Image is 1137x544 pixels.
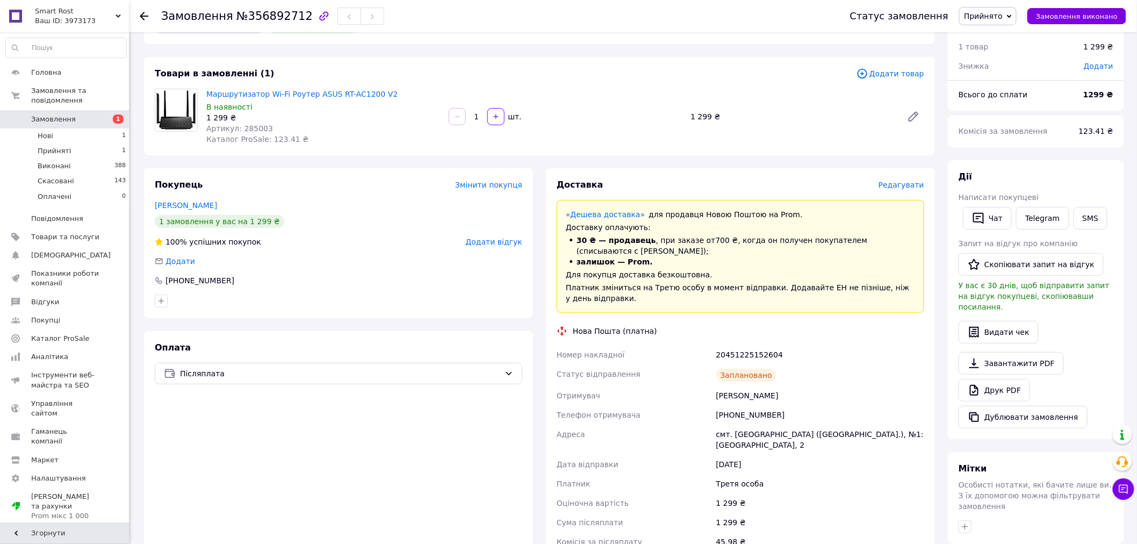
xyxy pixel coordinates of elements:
span: Товари в замовленні (1) [155,68,275,78]
a: Завантажити PDF [959,352,1064,375]
span: Сума післяплати [557,518,623,527]
span: 1 [122,146,126,156]
span: Післяплата [180,368,500,380]
a: «Дешева доставка» [566,210,645,219]
span: Написати покупцеві [959,193,1039,202]
img: Маршрутизатор Wi-Fi Роутер ASUS RT-AC1200 V2 [156,89,197,131]
div: 1 299 ₴ [1084,41,1113,52]
div: [PERSON_NAME] [714,386,926,405]
span: 1 товар [959,42,989,51]
span: Додати відгук [466,238,522,246]
span: 1 [122,131,126,141]
div: Третя особа [714,474,926,493]
span: залишок — Prom. [577,257,653,266]
span: Головна [31,68,61,77]
a: Друк PDF [959,379,1030,402]
div: успішних покупок [155,237,261,247]
span: Додати товар [857,68,924,80]
span: Інструменти веб-майстра та SEO [31,370,99,390]
div: 1 299 ₴ [714,513,926,532]
span: 30 ₴ — продавець [577,236,656,245]
span: Оплачені [38,192,71,202]
button: Скопіювати запит на відгук [959,253,1104,276]
span: 123.41 ₴ [1079,127,1113,135]
div: шт. [506,111,523,122]
button: Замовлення виконано [1027,8,1126,24]
span: Запит на відгук про компанію [959,239,1078,248]
span: Отримувач [557,391,600,400]
span: Номер накладної [557,350,625,359]
span: Доставка [557,180,603,190]
span: Аналітика [31,352,68,362]
div: [PHONE_NUMBER] [714,405,926,425]
button: Чат [963,207,1012,230]
div: Статус замовлення [850,11,949,22]
span: 143 [114,176,126,186]
span: 0 [122,192,126,202]
a: [PERSON_NAME] [155,201,217,210]
div: 1 замовлення у вас на 1 299 ₴ [155,215,284,228]
div: Повернутися назад [140,11,148,22]
span: Знижка [959,62,989,70]
span: Каталог ProSale: 123.41 ₴ [206,135,308,144]
span: Нові [38,131,53,141]
span: Налаштування [31,474,86,483]
span: Дії [959,171,972,182]
span: 388 [114,161,126,171]
div: 1 299 ₴ [686,109,898,124]
div: Prom мікс 1 000 [31,511,99,521]
span: Виконані [38,161,71,171]
span: Каталог ProSale [31,334,89,343]
div: смт. [GEOGRAPHIC_DATA] ([GEOGRAPHIC_DATA].), №1: [GEOGRAPHIC_DATA], 2 [714,425,926,455]
span: Замовлення виконано [1036,12,1118,20]
span: Редагувати [879,181,924,189]
span: Артикул: 285003 [206,124,273,133]
div: Нова Пошта (платна) [570,326,660,337]
div: Доставку оплачують: [566,222,915,233]
span: Комісія за замовлення [959,127,1048,135]
a: Редагувати [903,106,924,127]
span: Гаманець компанії [31,427,99,446]
button: Чат з покупцем [1113,478,1134,500]
div: [PHONE_NUMBER] [164,275,235,286]
span: [DEMOGRAPHIC_DATA] [31,250,111,260]
div: Ваш ID: 3973173 [35,16,129,26]
span: Замовлення та повідомлення [31,86,129,105]
div: Платник зміниться на Третю особу в момент відправки. Додавайте ЕН не пізніше, ніж у день відправки. [566,282,915,304]
span: 100% [165,238,187,246]
span: Прийняті [38,146,71,156]
span: Мітки [959,463,987,474]
button: Дублювати замовлення [959,406,1088,428]
div: Заплановано [716,369,777,382]
span: Прийнято [964,12,1003,20]
div: Для покупця доставка безкоштовна. [566,269,915,280]
span: Маркет [31,455,59,465]
span: Відгуки [31,297,59,307]
span: Додати [165,257,195,266]
span: Покупець [155,180,203,190]
span: Платник [557,479,591,488]
button: Видати чек [959,321,1039,343]
span: Адреса [557,430,585,439]
div: 1 299 ₴ [714,493,926,513]
span: Статус відправлення [557,370,641,378]
a: Telegram [1016,207,1069,230]
span: Всього до сплати [959,90,1028,99]
span: Повідомлення [31,214,83,224]
li: , при заказе от 700 ₴ , когда он получен покупателем (списываются с [PERSON_NAME]); [566,235,915,256]
div: 1 299 ₴ [206,112,440,123]
span: Оплата [155,342,191,353]
span: Товари та послуги [31,232,99,242]
span: В наявності [206,103,253,111]
span: Дата відправки [557,460,618,469]
span: Оціночна вартість [557,499,629,507]
span: 1 [113,114,124,124]
b: 1299 ₴ [1083,90,1113,99]
span: Smart Rost [35,6,116,16]
button: SMS [1074,207,1108,230]
span: Замовлення [161,10,233,23]
span: Додати [1084,62,1113,70]
span: Показники роботи компанії [31,269,99,288]
div: [DATE] [714,455,926,474]
span: [PERSON_NAME] та рахунки [31,492,99,521]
